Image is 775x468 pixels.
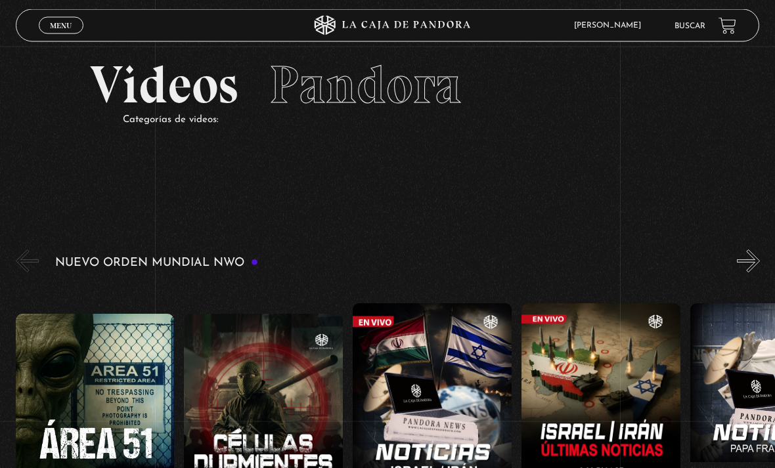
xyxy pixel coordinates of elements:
[675,22,705,30] a: Buscar
[90,59,685,112] h2: Videos
[269,54,462,117] span: Pandora
[55,257,259,270] h3: Nuevo Orden Mundial NWO
[16,250,39,273] button: Previous
[719,17,736,35] a: View your shopping cart
[46,33,77,42] span: Cerrar
[567,22,654,30] span: [PERSON_NAME]
[123,112,685,129] p: Categorías de videos:
[737,250,760,273] button: Next
[50,22,72,30] span: Menu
